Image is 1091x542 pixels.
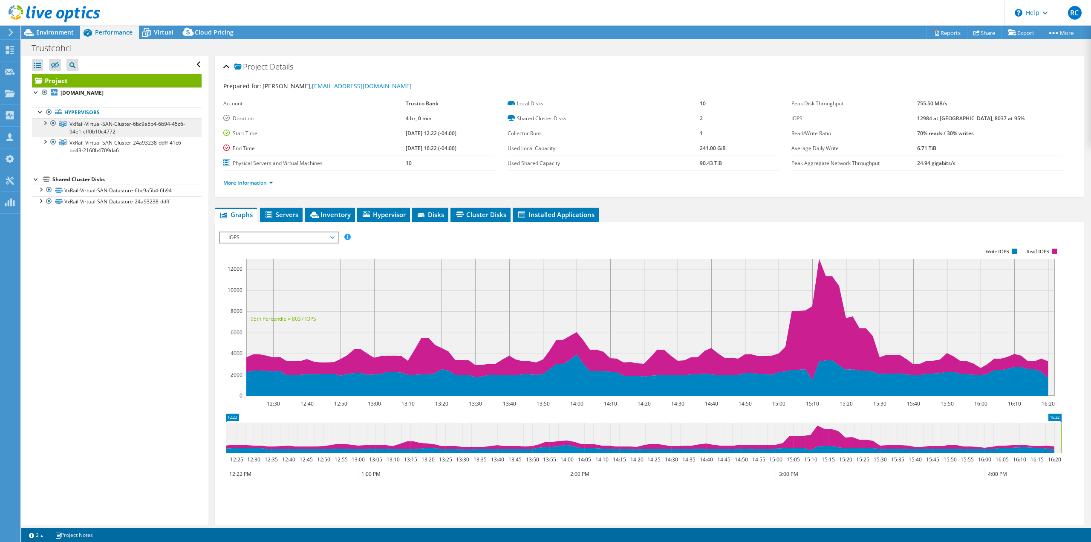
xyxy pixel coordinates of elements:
[578,456,591,463] text: 14:05
[32,196,202,207] a: VxRail-Virtual-SAN-Datastore-24a93238-ddff
[416,210,444,219] span: Disks
[1041,26,1080,39] a: More
[543,456,556,463] text: 13:55
[941,400,954,407] text: 15:50
[435,400,448,407] text: 13:20
[228,265,242,272] text: 12000
[1030,456,1044,463] text: 16:15
[907,400,920,407] text: 15:40
[36,28,74,36] span: Environment
[406,100,439,107] b: Trustco Bank
[769,456,782,463] text: 15:00
[700,130,703,137] b: 1
[312,82,412,90] a: [EMAIL_ADDRESS][DOMAIN_NAME]
[52,174,202,185] div: Shared Cluster Disks
[282,456,295,463] text: 12:40
[223,114,405,123] label: Duration
[891,456,904,463] text: 15:35
[647,456,661,463] text: 14:25
[926,456,939,463] text: 15:45
[300,400,314,407] text: 12:40
[223,159,405,168] label: Physical Servers and Virtual Machines
[406,130,456,137] b: [DATE] 12:22 (-04:00)
[223,179,273,186] a: More Information
[406,159,412,167] b: 10
[456,456,469,463] text: 13:30
[926,26,967,39] a: Reports
[752,456,765,463] text: 14:55
[735,456,748,463] text: 14:50
[223,144,405,153] label: End Time
[791,114,917,123] label: IOPS
[334,400,347,407] text: 12:50
[219,210,253,219] span: Graphs
[224,232,334,243] span: IOPS
[508,129,700,138] label: Collector Runs
[263,82,412,90] span: [PERSON_NAME],
[705,400,718,407] text: 14:40
[791,159,917,168] label: Peak Aggregate Network Throughput
[791,99,917,108] label: Peak Disk Throughput
[404,456,417,463] text: 13:15
[1042,400,1055,407] text: 16:20
[352,456,365,463] text: 13:00
[508,159,700,168] label: Used Shared Capacity
[231,329,242,336] text: 6000
[917,115,1025,122] b: 12984 at [GEOGRAPHIC_DATA], 8037 at 95%
[439,456,452,463] text: 13:25
[822,456,835,463] text: 15:15
[69,139,183,154] span: VxRail-Virtual-SAN-Cluster-24a93238-ddff-41c6-bb43-2160b4709da6
[361,210,406,219] span: Hypervisor
[32,107,202,118] a: Hypervisors
[944,456,957,463] text: 15:50
[240,392,242,399] text: 0
[32,185,202,196] a: VxRail-Virtual-SAN-Datastore-6bc9a5b4-6b94
[32,87,202,99] a: [DOMAIN_NAME]
[265,456,278,463] text: 12:35
[228,287,242,294] text: 10000
[234,63,268,71] span: Project
[671,400,684,407] text: 14:30
[787,456,800,463] text: 15:05
[917,145,936,152] b: 6.71 TiB
[300,456,313,463] text: 12:45
[247,456,260,463] text: 12:30
[700,115,703,122] b: 2
[700,159,722,167] b: 90.43 TiB
[503,400,516,407] text: 13:40
[791,144,917,153] label: Average Daily Write
[309,210,351,219] span: Inventory
[700,145,726,152] b: 241.00 GiB
[32,74,202,87] a: Project
[95,28,133,36] span: Performance
[231,371,242,378] text: 2000
[917,130,974,137] b: 70% reads / 30% writes
[223,82,261,90] label: Prepared for:
[223,129,405,138] label: Start Time
[369,456,382,463] text: 13:05
[270,61,293,72] span: Details
[508,99,700,108] label: Local Disks
[231,307,242,315] text: 8000
[508,114,700,123] label: Shared Cluster Disks
[508,144,700,153] label: Used Local Capacity
[230,456,243,463] text: 12:25
[917,100,947,107] b: 755.50 MB/s
[873,400,886,407] text: 15:30
[195,28,234,36] span: Cloud Pricing
[1068,6,1082,20] span: RC
[1008,400,1021,407] text: 16:10
[595,456,609,463] text: 14:10
[406,115,432,122] b: 4 hr, 0 min
[387,456,400,463] text: 13:10
[739,400,752,407] text: 14:50
[23,530,49,540] a: 2
[996,456,1009,463] text: 16:05
[604,400,617,407] text: 14:10
[806,400,819,407] text: 15:10
[967,26,1002,39] a: Share
[469,400,482,407] text: 13:30
[508,456,522,463] text: 13:45
[517,210,595,219] span: Installed Applications
[69,120,185,135] span: VxRail-Virtual-SAN-Cluster-6bc9a5b4-6b94-45c6-94e1-cff0b10c4772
